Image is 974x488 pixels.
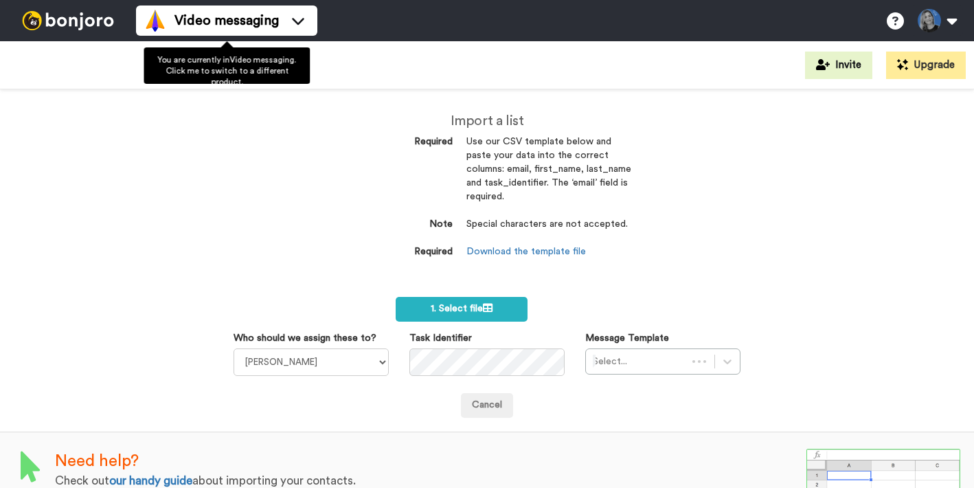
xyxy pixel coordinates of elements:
dd: Special characters are not accepted. [466,218,631,245]
dt: Required [343,245,453,259]
h2: Import a list [343,113,631,129]
dt: Required [343,135,453,149]
span: 1. Select file [431,304,492,313]
span: You are currently in Video messaging . Click me to switch to a different product. [157,56,296,86]
a: Cancel [461,393,513,418]
button: Upgrade [886,52,966,79]
label: Who should we assign these to? [234,331,376,345]
span: Video messaging [174,11,279,30]
dt: Note [343,218,453,232]
img: vm-color.svg [144,10,166,32]
div: Need help? [55,450,806,473]
img: bj-logo-header-white.svg [16,11,120,30]
button: Invite [805,52,872,79]
a: our handy guide [109,475,192,487]
dd: Use our CSV template below and paste your data into the correct columns: email, first_name, last_... [466,135,631,218]
label: Task Identifier [409,331,472,345]
label: Message Template [585,331,669,345]
a: Download the template file [466,247,586,256]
